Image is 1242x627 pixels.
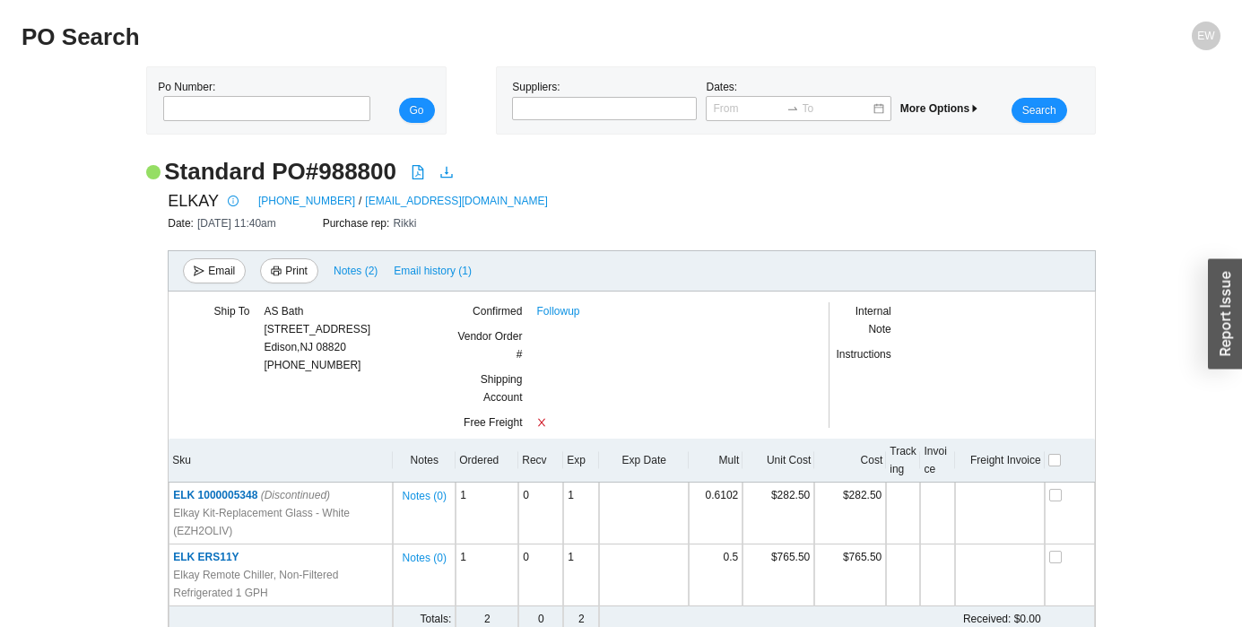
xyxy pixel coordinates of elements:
[399,98,435,123] button: Go
[836,348,890,361] span: Instructions
[536,417,547,428] span: close
[264,302,370,374] div: [PHONE_NUMBER]
[963,613,1011,625] span: Received:
[464,416,522,429] span: Free Freight
[803,100,872,118] input: To
[1197,22,1214,50] span: EW
[689,544,743,606] td: 0.5
[173,566,388,602] span: Elkay Remote Chiller, Non-Filtered Refrigerated 1 GPH
[856,305,891,335] span: Internal Note
[701,78,895,123] div: Dates:
[402,548,447,561] button: Notes (0)
[599,439,689,483] th: Exp Date
[955,439,1045,483] th: Freight Invoice
[439,165,454,179] span: download
[394,262,472,280] span: Email history (1)
[271,266,282,278] span: printer
[481,373,523,404] span: Shipping Account
[183,258,246,283] button: sendEmail
[969,103,980,114] span: caret-right
[261,489,330,501] i: (Discontinued)
[1012,98,1067,123] button: Search
[457,330,522,361] span: Vendor Order #
[743,439,814,483] th: Unit Cost
[563,439,599,483] th: Exp
[689,439,743,483] th: Mult
[421,613,452,625] span: Totals:
[563,544,599,606] td: 1
[456,483,518,544] td: 1
[411,165,425,179] span: file-pdf
[393,258,473,283] button: Email history (1)
[473,305,522,318] span: Confirmed
[223,196,243,206] span: info-circle
[359,192,361,210] span: /
[456,544,518,606] td: 1
[173,551,239,563] span: ELK ERS11Y
[333,261,378,274] button: Notes (2)
[323,217,394,230] span: Purchase rep:
[264,302,370,356] div: AS Bath [STREET_ADDRESS] Edison , NJ 08820
[900,102,980,115] span: More Options
[393,439,456,483] th: Notes
[403,487,447,505] span: Notes ( 0 )
[518,439,563,483] th: Recv
[285,262,308,280] span: Print
[393,217,416,230] span: Rikki
[439,165,454,183] a: download
[536,302,579,320] a: Followup
[920,439,954,483] th: Invoice
[411,165,425,183] a: file-pdf
[743,483,814,544] td: $282.50
[1022,101,1056,119] span: Search
[886,439,920,483] th: Tracking
[456,439,518,483] th: Ordered
[168,187,219,214] span: ELKAY
[786,102,799,115] span: to
[814,483,886,544] td: $282.50
[214,305,250,318] span: Ship To
[194,266,204,278] span: send
[208,262,235,280] span: Email
[334,262,378,280] span: Notes ( 2 )
[219,188,244,213] button: info-circle
[786,102,799,115] span: swap-right
[168,217,197,230] span: Date:
[410,101,424,119] span: Go
[260,258,318,283] button: printerPrint
[173,489,330,501] span: ELK 1000005348
[258,192,355,210] a: [PHONE_NUMBER]
[173,504,388,540] span: Elkay Kit-Replacement Glass - White (EZH2OLIV)
[743,544,814,606] td: $765.50
[814,439,886,483] th: Cost
[508,78,701,123] div: Suppliers:
[403,549,447,567] span: Notes ( 0 )
[365,192,547,210] a: [EMAIL_ADDRESS][DOMAIN_NAME]
[172,451,389,469] div: Sku
[197,217,276,230] span: [DATE] 11:40am
[158,78,365,123] div: Po Number:
[689,483,743,544] td: 0.6102
[22,22,921,53] h2: PO Search
[518,483,563,544] td: 0
[164,156,396,187] h2: Standard PO # 988800
[402,486,447,499] button: Notes (0)
[563,483,599,544] td: 1
[814,544,886,606] td: $765.50
[518,544,563,606] td: 0
[713,100,782,118] input: From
